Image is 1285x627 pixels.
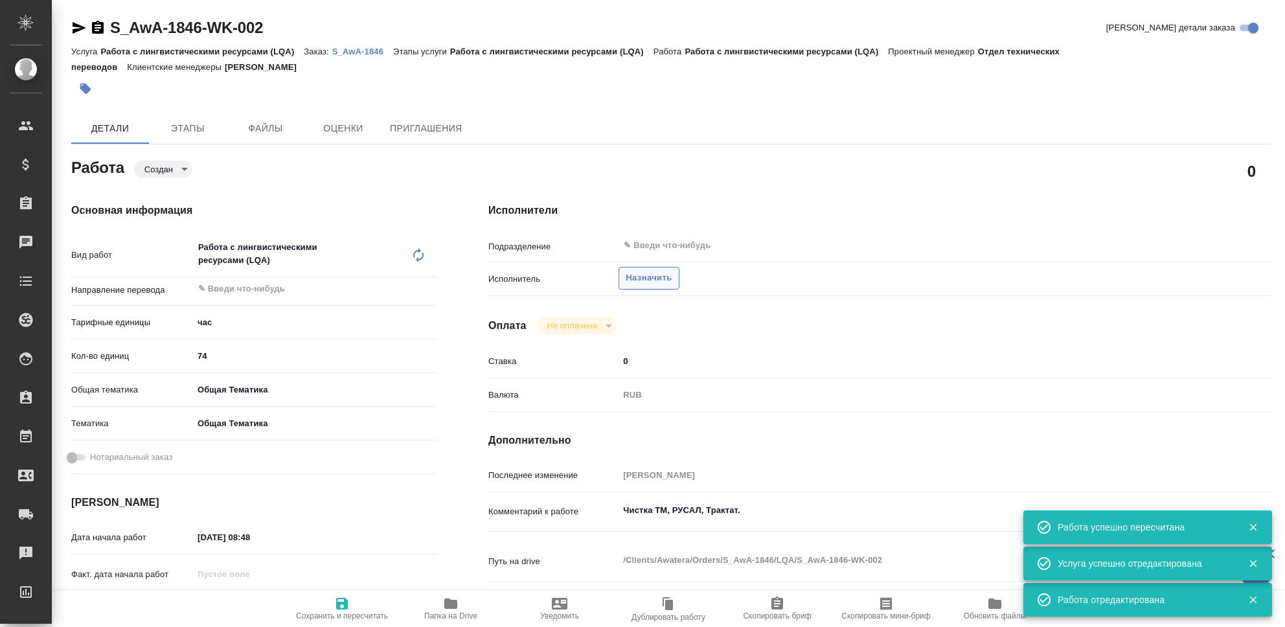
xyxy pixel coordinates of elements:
[488,469,619,482] p: Последнее изменение
[1240,521,1266,533] button: Закрыть
[488,433,1271,448] h4: Дополнительно
[304,47,332,56] p: Заказ:
[505,591,614,627] button: Уведомить
[488,555,619,568] p: Путь на drive
[193,379,437,401] div: Общая Тематика
[332,45,393,56] a: S_AwA-1846
[488,273,619,286] p: Исполнитель
[424,611,477,621] span: Папка на Drive
[619,549,1205,571] textarea: /Clients/Awatera/Orders/S_AwA-1846/LQA/S_AwA-1846-WK-002
[71,74,100,103] button: Добавить тэг
[450,47,654,56] p: Работа с лингвистическими ресурсами (LQA)
[537,317,617,334] div: Создан
[488,318,527,334] h4: Оплата
[71,417,193,430] p: Тематика
[71,47,100,56] p: Услуга
[71,249,193,262] p: Вид работ
[90,20,106,36] button: Скопировать ссылку
[193,528,306,547] input: ✎ Введи что-нибудь
[1058,557,1229,570] div: Услуга успешно отредактирована
[225,62,306,72] p: [PERSON_NAME]
[619,499,1205,521] textarea: Чистка ТМ, РУСАЛ, Трактат.
[1240,594,1266,606] button: Закрыть
[488,203,1271,218] h4: Исполнители
[71,203,437,218] h4: Основная информация
[71,20,87,36] button: Скопировать ссылку для ЯМессенджера
[626,271,672,286] span: Назначить
[619,267,679,290] button: Назначить
[71,284,193,297] p: Направление перевода
[832,591,940,627] button: Скопировать мини-бриф
[79,120,141,137] span: Детали
[1058,593,1229,606] div: Работа отредактирована
[134,161,192,178] div: Создан
[71,531,193,544] p: Дата начала работ
[619,466,1205,484] input: Пустое поле
[1247,160,1256,182] h2: 0
[940,591,1049,627] button: Обновить файлы
[619,352,1205,370] input: ✎ Введи что-нибудь
[964,611,1027,621] span: Обновить файлы
[71,350,193,363] p: Кол-во единиц
[193,312,437,334] div: час
[234,120,297,137] span: Файлы
[296,611,388,621] span: Сохранить и пересчитать
[71,316,193,329] p: Тарифные единицы
[71,383,193,396] p: Общая тематика
[71,47,1060,72] p: Отдел технических переводов
[429,288,432,290] button: Open
[157,120,219,137] span: Этапы
[332,47,393,56] p: S_AwA-1846
[100,47,304,56] p: Работа с лингвистическими ресурсами (LQA)
[396,591,505,627] button: Папка на Drive
[488,505,619,518] p: Комментарий к работе
[631,613,705,622] span: Дублировать работу
[543,320,601,331] button: Не оплачена
[1198,244,1201,247] button: Open
[390,120,462,137] span: Приглашения
[141,164,177,175] button: Создан
[1240,558,1266,569] button: Закрыть
[614,591,723,627] button: Дублировать работу
[71,155,124,178] h2: Работа
[193,565,306,584] input: Пустое поле
[654,47,685,56] p: Работа
[1058,521,1229,534] div: Работа успешно пересчитана
[1106,21,1235,34] span: [PERSON_NAME] детали заказа
[193,347,437,365] input: ✎ Введи что-нибудь
[90,451,172,464] span: Нотариальный заказ
[71,568,193,581] p: Факт. дата начала работ
[193,413,437,435] div: Общая Тематика
[288,591,396,627] button: Сохранить и пересчитать
[619,384,1205,406] div: RUB
[743,611,811,621] span: Скопировать бриф
[723,591,832,627] button: Скопировать бриф
[622,238,1158,253] input: ✎ Введи что-нибудь
[197,281,389,297] input: ✎ Введи что-нибудь
[393,47,450,56] p: Этапы услуги
[540,611,579,621] span: Уведомить
[71,495,437,510] h4: [PERSON_NAME]
[127,62,225,72] p: Клиентские менеджеры
[488,240,619,253] p: Подразделение
[888,47,977,56] p: Проектный менеджер
[110,19,263,36] a: S_AwA-1846-WK-002
[312,120,374,137] span: Оценки
[488,389,619,402] p: Валюта
[488,355,619,368] p: Ставка
[841,611,930,621] span: Скопировать мини-бриф
[685,47,888,56] p: Работа с лингвистическими ресурсами (LQA)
